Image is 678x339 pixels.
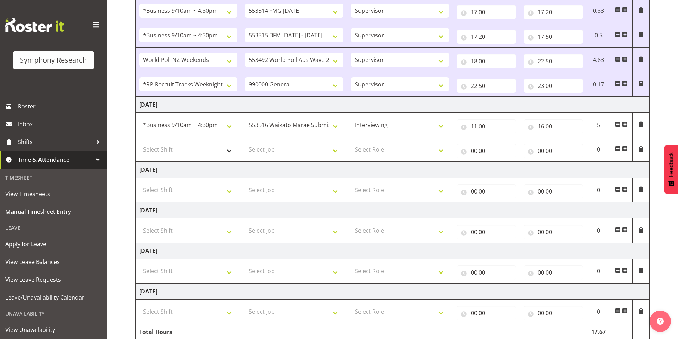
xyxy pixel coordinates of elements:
span: Shifts [18,137,93,147]
input: Click to select... [524,265,583,280]
input: Click to select... [524,119,583,133]
td: 0 [587,218,610,243]
span: Leave/Unavailability Calendar [5,292,101,303]
button: Feedback - Show survey [664,145,678,194]
td: [DATE] [136,97,650,113]
input: Click to select... [457,184,516,198]
td: 0.5 [587,23,610,48]
input: Click to select... [524,5,583,19]
td: [DATE] [136,284,650,300]
img: help-xxl-2.png [657,318,664,325]
a: Manual Timesheet Entry [2,203,105,221]
input: Click to select... [457,54,516,68]
input: Click to select... [524,54,583,68]
td: [DATE] [136,162,650,178]
td: [DATE] [136,243,650,259]
input: Click to select... [524,144,583,158]
input: Click to select... [524,30,583,44]
td: 0 [587,300,610,324]
input: Click to select... [457,225,516,239]
div: Leave [2,221,105,235]
td: [DATE] [136,202,650,218]
span: View Unavailability [5,324,101,335]
td: 0 [587,178,610,202]
span: Time & Attendance [18,154,93,165]
input: Click to select... [457,306,516,320]
td: 0.17 [587,72,610,97]
a: Leave/Unavailability Calendar [2,288,105,306]
span: Apply for Leave [5,239,101,249]
a: View Leave Requests [2,271,105,288]
a: View Leave Balances [2,253,105,271]
a: View Timesheets [2,185,105,203]
input: Click to select... [457,30,516,44]
input: Click to select... [524,225,583,239]
td: 0 [587,137,610,162]
a: View Unavailability [2,321,105,339]
span: Manual Timesheet Entry [5,206,101,217]
img: Rosterit website logo [5,18,64,32]
input: Click to select... [457,79,516,93]
span: Roster [18,101,103,112]
td: 0 [587,259,610,284]
input: Click to select... [457,5,516,19]
input: Click to select... [524,79,583,93]
input: Click to select... [524,306,583,320]
input: Click to select... [457,119,516,133]
input: Click to select... [524,184,583,198]
input: Click to select... [457,265,516,280]
td: 5 [587,113,610,137]
div: Symphony Research [20,55,87,65]
span: View Timesheets [5,189,101,199]
td: 4.83 [587,48,610,72]
span: View Leave Balances [5,256,101,267]
span: Feedback [668,152,674,177]
div: Unavailability [2,306,105,321]
span: View Leave Requests [5,274,101,285]
a: Apply for Leave [2,235,105,253]
div: Timesheet [2,170,105,185]
span: Inbox [18,119,103,129]
input: Click to select... [457,144,516,158]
